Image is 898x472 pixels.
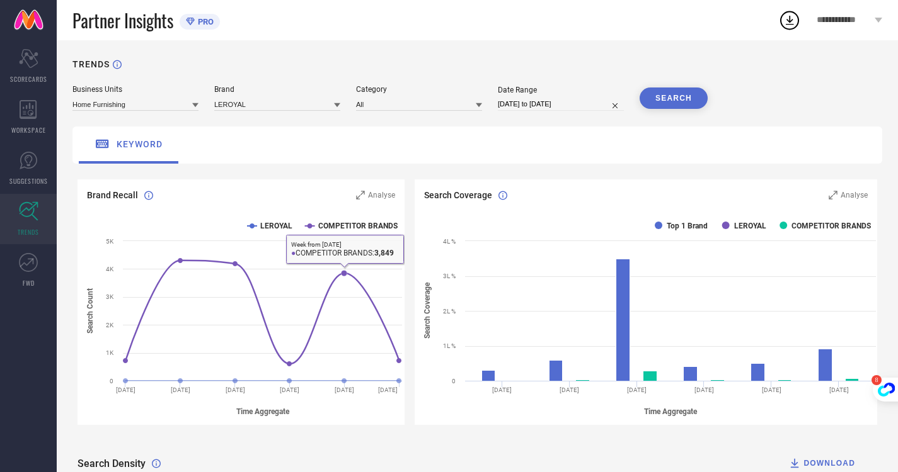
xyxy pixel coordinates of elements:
[106,266,114,273] text: 4K
[236,407,290,416] tspan: Time Aggregate
[9,176,48,186] span: SUGGESTIONS
[841,191,868,199] span: Analyse
[106,322,114,329] text: 2K
[106,293,114,300] text: 3K
[498,98,624,111] input: Select date range
[644,407,698,416] tspan: Time Aggregate
[423,283,432,339] tspan: Search Coverage
[87,190,138,200] span: Brand Recall
[452,378,456,385] text: 0
[23,278,35,288] span: FWD
[10,74,47,84] span: SCORECARDS
[280,386,299,393] text: [DATE]
[11,125,46,135] span: WORKSPACE
[493,386,512,393] text: [DATE]
[171,386,190,393] text: [DATE]
[667,222,708,230] text: Top 1 Brand
[117,139,163,149] span: keyword
[318,222,398,230] text: COMPETITOR BRANDS
[762,386,781,393] text: [DATE]
[443,238,456,245] text: 4L %
[226,386,245,393] text: [DATE]
[335,386,354,393] text: [DATE]
[694,386,714,393] text: [DATE]
[356,191,365,199] svg: Zoom
[498,86,624,94] div: Date Range
[260,222,292,230] text: LEROYAL
[72,85,199,94] div: Business Units
[110,378,113,385] text: 0
[788,457,855,469] div: DOWNLOAD
[116,386,135,393] text: [DATE]
[443,342,456,349] text: 1L %
[18,227,39,237] span: TRENDS
[72,59,110,69] h1: TRENDS
[778,9,801,31] div: Open download list
[792,222,872,230] text: COMPETITOR BRANDS
[86,288,95,334] tspan: Search Count
[627,386,647,393] text: [DATE]
[214,85,340,94] div: Brand
[640,87,708,109] button: SEARCH
[378,386,398,393] text: [DATE]
[106,349,114,356] text: 1K
[443,308,456,315] text: 2L %
[106,238,114,245] text: 5K
[356,85,482,94] div: Category
[424,190,492,200] span: Search Coverage
[443,273,456,279] text: 3L %
[560,386,580,393] text: [DATE]
[72,8,173,33] span: Partner Insights
[368,191,395,199] span: Analyse
[195,17,214,26] span: PRO
[78,458,146,469] span: Search Density
[734,222,766,230] text: LEROYAL
[829,386,849,393] text: [DATE]
[829,191,838,199] svg: Zoom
